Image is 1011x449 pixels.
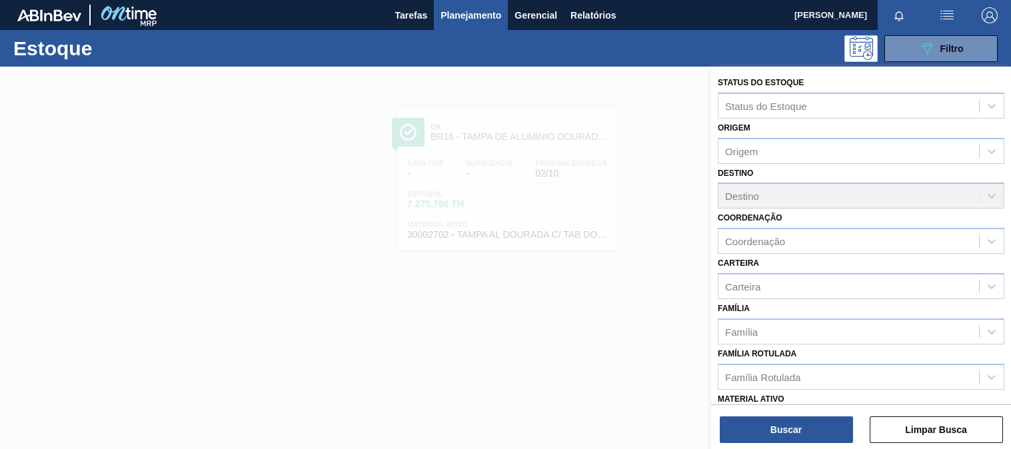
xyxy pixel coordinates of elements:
div: Status do Estoque [725,100,807,111]
label: Material ativo [718,394,784,404]
label: Família Rotulada [718,349,796,358]
div: Família Rotulada [725,371,800,382]
label: Destino [718,169,753,178]
img: Logout [982,7,998,23]
img: userActions [939,7,955,23]
label: Coordenação [718,213,782,223]
span: Filtro [940,43,964,54]
button: Filtro [884,35,998,62]
div: Pogramando: nenhum usuário selecionado [844,35,878,62]
span: Planejamento [441,7,501,23]
span: Tarefas [395,7,427,23]
h1: Estoque [13,41,205,56]
label: Carteira [718,258,759,268]
button: Notificações [878,6,920,25]
label: Família [718,304,750,313]
div: Origem [725,145,758,157]
span: Gerencial [514,7,557,23]
img: TNhmsLtSVTkK8tSr43FrP2fwEKptu5GPRR3wAAAABJRU5ErkJggg== [17,9,81,21]
label: Status do Estoque [718,78,804,87]
label: Origem [718,123,750,133]
span: Relatórios [570,7,616,23]
div: Carteira [725,280,760,292]
div: Coordenação [725,236,785,247]
div: Família [725,326,758,337]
